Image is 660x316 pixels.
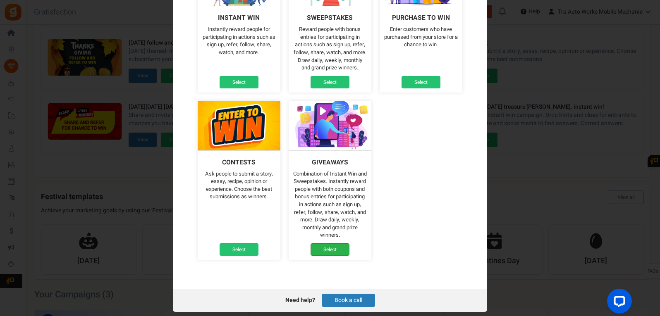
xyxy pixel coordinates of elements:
[289,101,371,150] img: giveaways.webp
[222,159,256,166] h4: Contests
[384,26,458,49] p: Enter customers who have purchased from your store for a chance to win.
[311,76,349,88] a: Select
[293,170,367,239] p: Combination of Instant Win and Sweepstakes. Instantly reward people with both coupons and bonus e...
[198,101,280,150] img: contests.webp
[218,14,260,21] h4: Instant win
[402,76,440,88] a: Select
[307,14,353,21] h4: Sweepstakes
[285,296,315,304] div: Need help?
[202,26,276,56] p: Instantly reward people for participating in actions such as sign up, refer, follow, share, watch...
[322,294,375,307] a: Book a call
[311,243,349,256] a: Select
[392,14,450,21] h4: Purchase to win
[202,170,276,201] p: Ask people to submit a story, essay, recipe, opinion or experience. Choose the best submissions a...
[220,76,258,88] a: Select
[312,159,348,166] h4: Giveaways
[293,26,367,71] p: Reward people with bonus entries for participating in actions such as sign up, refer, follow, sha...
[220,243,258,256] a: Select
